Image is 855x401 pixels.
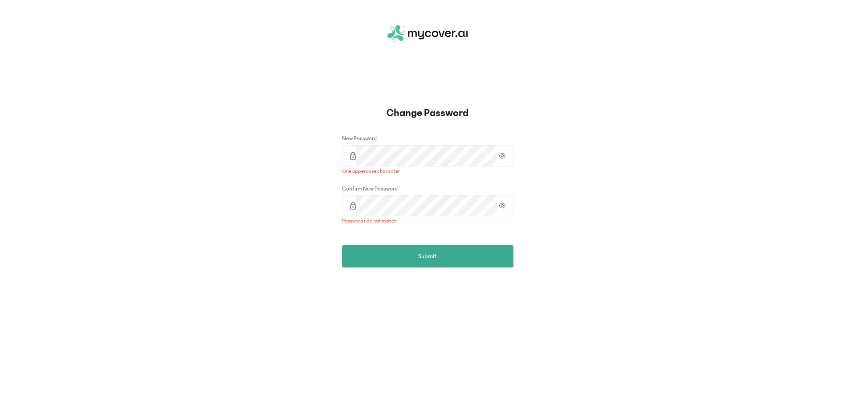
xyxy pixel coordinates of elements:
[342,134,377,143] label: New Password
[342,185,398,194] label: Confirm new password
[9,106,846,120] p: Change Password
[342,168,400,174] span: One uppercase character
[342,218,397,224] span: Passwords do not match
[342,245,513,267] button: Submit
[418,252,437,261] span: Submit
